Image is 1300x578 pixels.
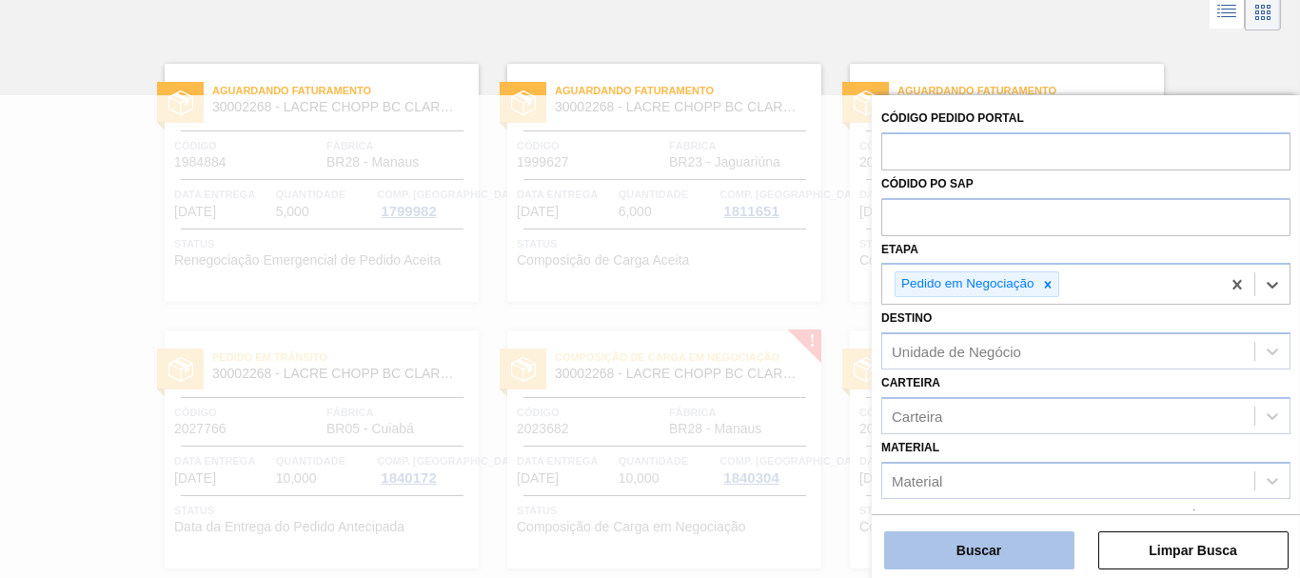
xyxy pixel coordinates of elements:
[881,441,939,454] label: Material
[881,243,918,256] label: Etapa
[896,272,1037,296] div: Pedido em Negociação
[881,510,978,524] label: Data coleta de
[881,376,940,389] label: Carteira
[212,81,479,100] span: Aguardando Faturamento
[897,81,1164,100] span: Aguardando Faturamento
[892,472,942,488] div: Material
[555,81,821,100] span: Aguardando Faturamento
[479,64,821,302] a: statusAguardando Faturamento30002268 - LACRE CHOPP BC CLARO AF IN65Código1999627FábricaBR23 - Jag...
[892,408,942,424] div: Carteira
[881,111,1024,125] label: Código Pedido Portal
[892,344,1021,360] div: Unidade de Negócio
[821,64,1164,302] a: statusAguardando Faturamento30002268 - LACRE CHOPP BC CLARO AF IN65Código2016937FábricaBR05 - Cui...
[881,177,974,190] label: Códido PO SAP
[881,311,932,325] label: Destino
[136,64,479,302] a: statusAguardando Faturamento30002268 - LACRE CHOPP BC CLARO AF IN65Código1984884FábricaBR28 - Man...
[854,90,878,115] img: status
[511,90,536,115] img: status
[168,90,193,115] img: status
[1093,510,1196,524] label: Data coleta até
